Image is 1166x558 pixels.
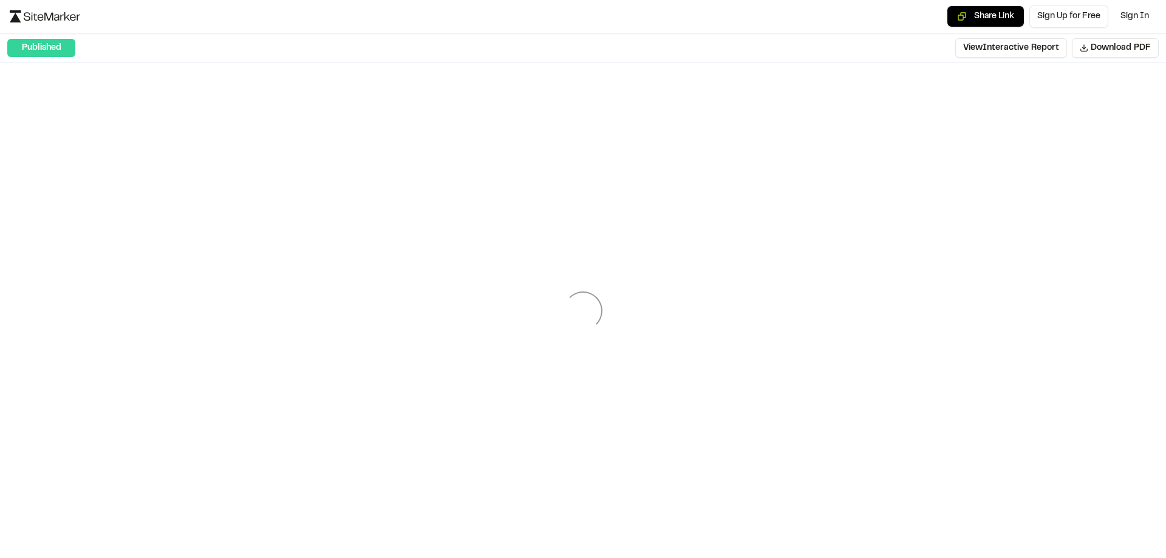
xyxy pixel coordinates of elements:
[1072,38,1159,58] button: Download PDF
[1113,5,1156,27] a: Sign In
[7,39,75,57] div: Published
[955,38,1067,58] button: ViewInteractive Report
[947,5,1025,27] button: Copy share link
[10,10,80,22] img: logo-black-rebrand.svg
[1091,41,1151,55] span: Download PDF
[1029,5,1108,28] a: Sign Up for Free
